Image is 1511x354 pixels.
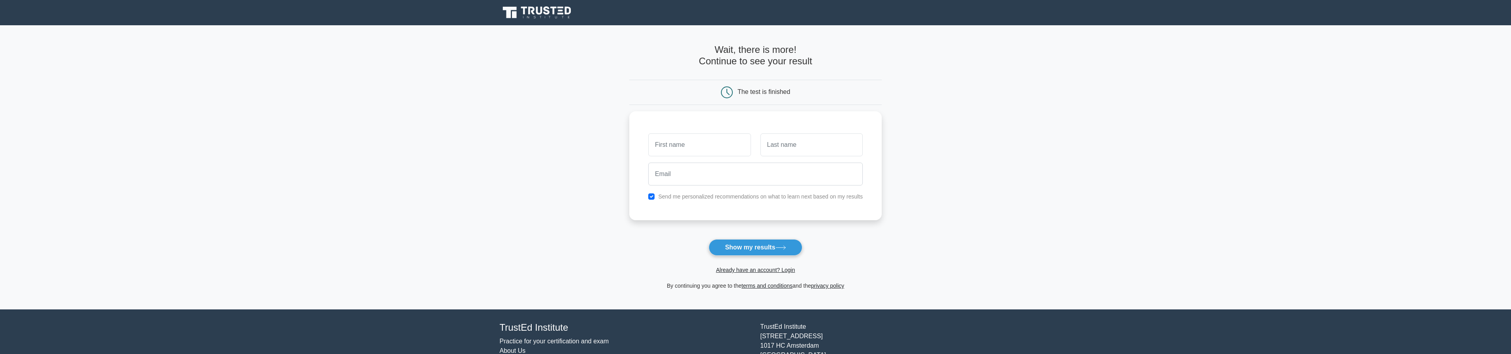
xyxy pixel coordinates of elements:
[648,163,863,185] input: Email
[738,88,790,95] div: The test is finished
[500,322,751,333] h4: TrustEd Institute
[741,283,792,289] a: terms and conditions
[709,239,802,256] button: Show my results
[629,44,882,67] h4: Wait, there is more! Continue to see your result
[625,281,886,290] div: By continuing you agree to the and the
[811,283,844,289] a: privacy policy
[500,347,526,354] a: About Us
[500,338,609,345] a: Practice for your certification and exam
[760,133,863,156] input: Last name
[658,193,863,200] label: Send me personalized recommendations on what to learn next based on my results
[716,267,795,273] a: Already have an account? Login
[648,133,751,156] input: First name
